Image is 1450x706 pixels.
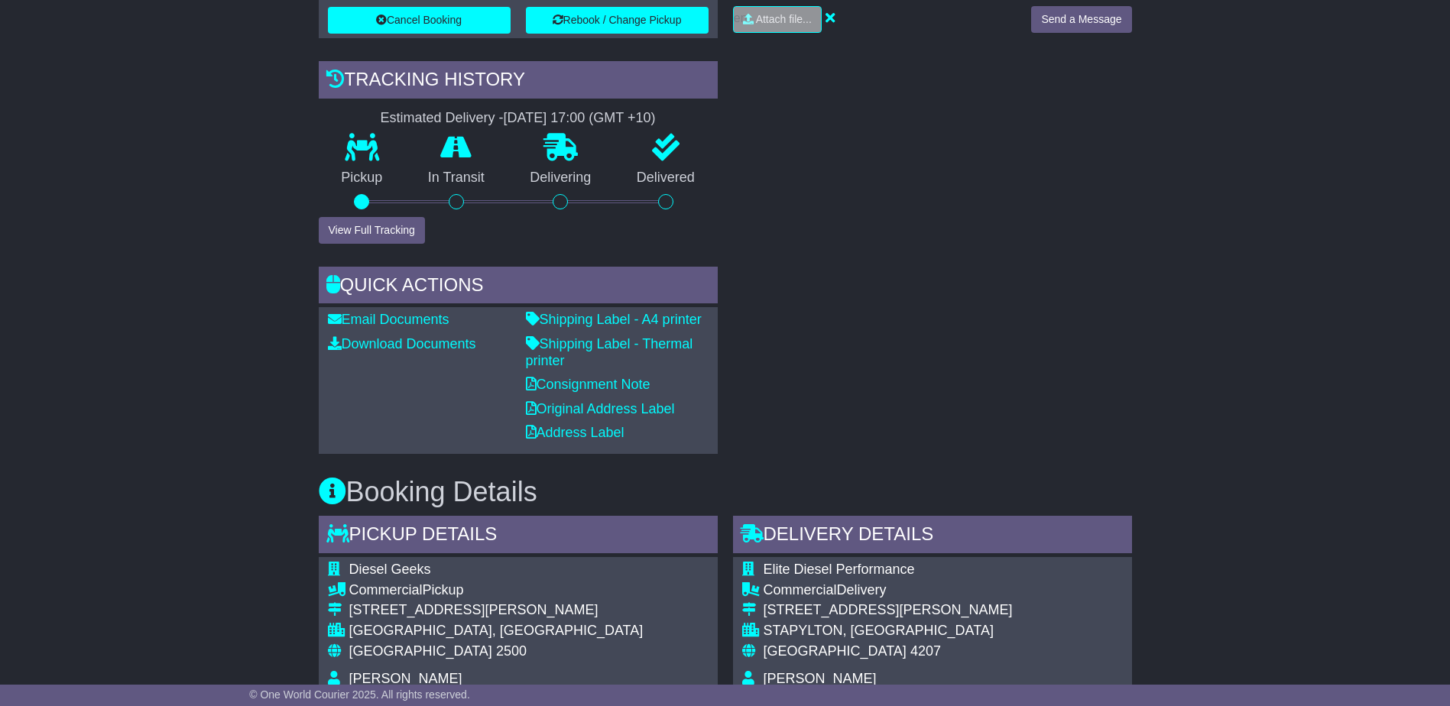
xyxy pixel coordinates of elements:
[504,110,656,127] div: [DATE] 17:00 (GMT +10)
[349,643,492,659] span: [GEOGRAPHIC_DATA]
[496,643,527,659] span: 2500
[526,377,650,392] a: Consignment Note
[764,562,915,577] span: Elite Diesel Performance
[349,671,462,686] span: [PERSON_NAME]
[508,170,615,186] p: Delivering
[526,312,702,327] a: Shipping Label - A4 printer
[319,516,718,557] div: Pickup Details
[764,671,877,686] span: [PERSON_NAME]
[349,562,431,577] span: Diesel Geeks
[764,582,1013,599] div: Delivery
[764,582,837,598] span: Commercial
[319,477,1132,507] h3: Booking Details
[526,401,675,416] a: Original Address Label
[764,643,907,659] span: [GEOGRAPHIC_DATA]
[328,336,476,351] a: Download Documents
[319,217,425,244] button: View Full Tracking
[733,516,1132,557] div: Delivery Details
[349,582,423,598] span: Commercial
[319,267,718,308] div: Quick Actions
[1031,6,1131,33] button: Send a Message
[764,602,1013,619] div: [STREET_ADDRESS][PERSON_NAME]
[349,623,696,640] div: [GEOGRAPHIC_DATA], [GEOGRAPHIC_DATA]
[910,643,941,659] span: 4207
[328,312,449,327] a: Email Documents
[349,582,696,599] div: Pickup
[526,7,709,34] button: Rebook / Change Pickup
[349,602,696,619] div: [STREET_ADDRESS][PERSON_NAME]
[526,336,693,368] a: Shipping Label - Thermal printer
[328,7,511,34] button: Cancel Booking
[526,425,624,440] a: Address Label
[249,688,470,701] span: © One World Courier 2025. All rights reserved.
[319,61,718,102] div: Tracking history
[764,623,1013,640] div: STAPYLTON, [GEOGRAPHIC_DATA]
[614,170,718,186] p: Delivered
[319,110,718,127] div: Estimated Delivery -
[319,170,406,186] p: Pickup
[405,170,508,186] p: In Transit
